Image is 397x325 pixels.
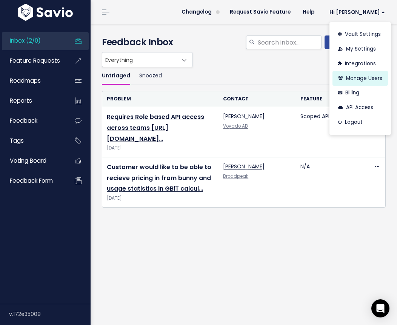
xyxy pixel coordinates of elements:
span: Changelog [182,9,212,15]
a: [PERSON_NAME] [223,112,265,120]
a: Manage Users [332,71,388,86]
a: Feedback [2,112,63,129]
a: Vault Settings [332,27,388,42]
span: Tags [10,137,24,145]
span: Feedback [10,117,37,125]
input: Search inbox... [257,35,322,49]
th: Feature [296,91,369,107]
a: Reports [2,92,63,109]
a: Logout [332,115,388,130]
span: [DATE] [107,194,214,202]
div: v.172e35009 [9,304,91,324]
span: Everything [102,52,177,67]
th: Problem [102,91,219,107]
a: Scoped API Keys [300,112,343,120]
a: Integrations [332,56,388,71]
a: API Access [332,100,388,115]
div: Open Intercom Messenger [371,299,389,317]
a: Customer would like to be able to recieve pricing in from bunny and usage statistics in GBiT calcul… [107,163,211,193]
a: [PERSON_NAME] [223,163,265,170]
a: Help [297,6,320,18]
span: Inbox (2/0) [10,37,41,45]
a: Voyado AB [223,123,248,129]
h4: Feedback Inbox [102,35,386,49]
span: Voting Board [10,157,46,165]
th: Contact [219,91,296,107]
img: logo-white.9d6f32f41409.svg [16,4,75,21]
a: Tags [2,132,63,149]
span: Feature Requests [10,57,60,65]
div: Hi [PERSON_NAME] [329,22,391,135]
td: N/A [296,157,369,207]
a: New Feedback [325,35,386,49]
a: Feature Requests [2,52,63,69]
a: Request Savio Feature [224,6,297,18]
span: Reports [10,97,32,105]
a: Snoozed [139,67,162,85]
a: Feedback form [2,172,63,189]
a: Broadpeak [223,173,248,179]
span: [DATE] [107,144,214,152]
a: Untriaged [102,67,130,85]
a: Voting Board [2,152,63,169]
a: Roadmaps [2,72,63,89]
a: Requires Role based API access across teams [URL][DOMAIN_NAME]… [107,112,204,143]
span: Everything [102,52,193,67]
span: Feedback form [10,177,53,185]
span: Roadmaps [10,77,41,85]
a: Inbox (2/0) [2,32,63,49]
a: Hi [PERSON_NAME] [320,6,391,18]
ul: Filter feature requests [102,67,386,85]
a: Billing [332,86,388,100]
a: My Settings [332,42,388,57]
span: Hi [PERSON_NAME] [329,9,385,15]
